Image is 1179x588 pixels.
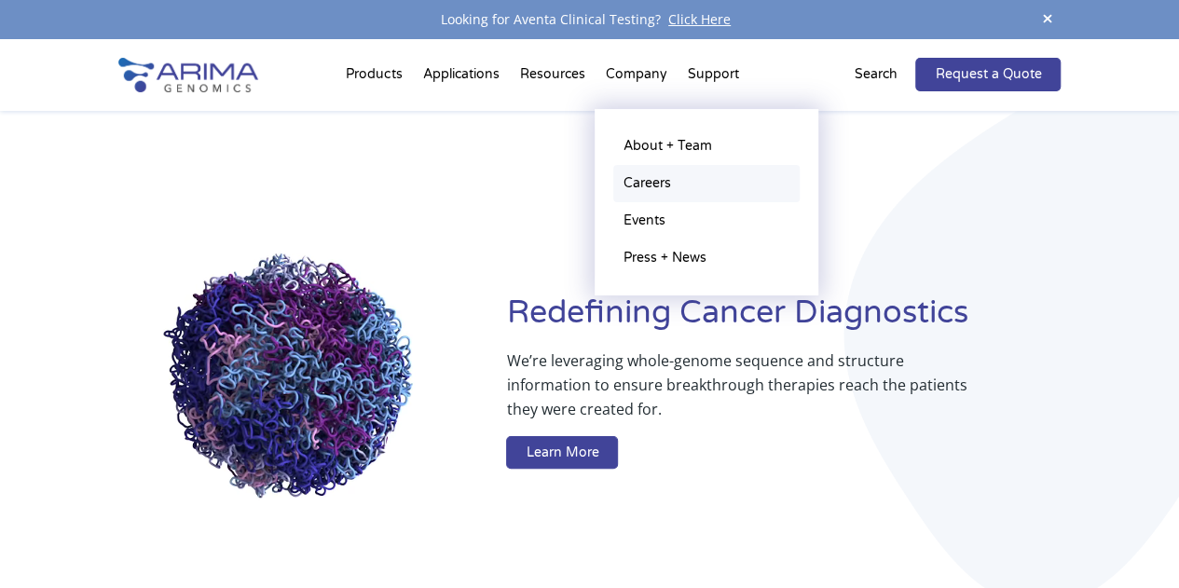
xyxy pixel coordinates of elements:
[915,58,1061,91] a: Request a Quote
[613,165,800,202] a: Careers
[506,436,618,470] a: Learn More
[1086,499,1179,588] iframe: Chat Widget
[613,128,800,165] a: About + Team
[854,62,897,87] p: Search
[506,292,1061,349] h1: Redefining Cancer Diagnostics
[118,58,258,92] img: Arima-Genomics-logo
[613,239,800,277] a: Press + News
[118,7,1062,32] div: Looking for Aventa Clinical Testing?
[661,10,738,28] a: Click Here
[506,349,986,436] p: We’re leveraging whole-genome sequence and structure information to ensure breakthrough therapies...
[613,202,800,239] a: Events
